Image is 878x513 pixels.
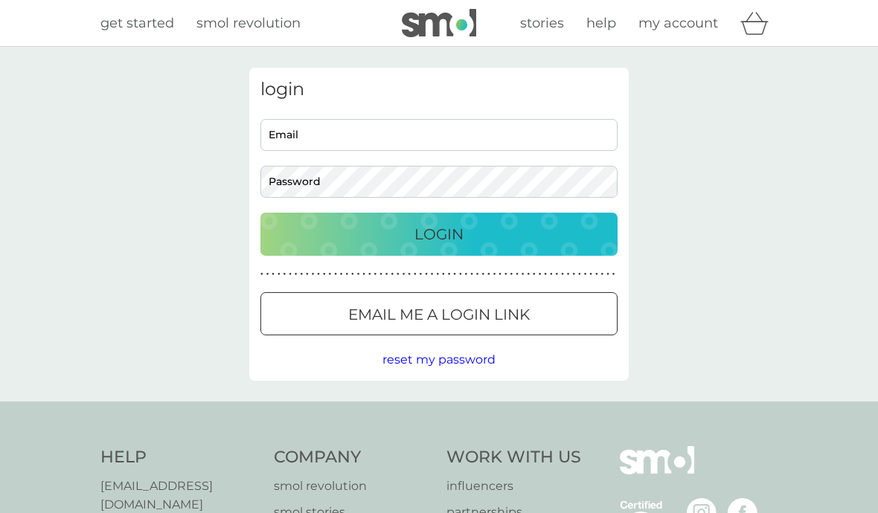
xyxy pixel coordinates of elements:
[278,271,281,278] p: ●
[312,271,315,278] p: ●
[606,271,609,278] p: ●
[379,271,382,278] p: ●
[300,271,303,278] p: ●
[402,9,476,37] img: smol
[283,271,286,278] p: ●
[561,271,564,278] p: ●
[620,446,694,497] img: smol
[414,222,464,246] p: Login
[510,271,513,278] p: ●
[520,13,564,34] a: stories
[362,271,365,278] p: ●
[266,271,269,278] p: ●
[556,271,559,278] p: ●
[348,303,530,326] p: Email me a login link
[638,13,718,34] a: my account
[595,271,598,278] p: ●
[465,271,468,278] p: ●
[533,271,536,278] p: ●
[516,271,519,278] p: ●
[481,271,484,278] p: ●
[589,271,592,278] p: ●
[446,477,581,496] a: influencers
[274,446,432,469] h4: Company
[446,446,581,469] h4: Work With Us
[638,15,718,31] span: my account
[740,8,778,38] div: basket
[382,350,496,370] button: reset my password
[260,79,618,100] h3: login
[425,271,428,278] p: ●
[453,271,456,278] p: ●
[572,271,575,278] p: ●
[100,15,174,31] span: get started
[601,271,604,278] p: ●
[100,446,259,469] h4: Help
[260,271,263,278] p: ●
[260,292,618,335] button: Email me a login link
[527,271,530,278] p: ●
[487,271,490,278] p: ●
[408,271,411,278] p: ●
[522,271,525,278] p: ●
[448,271,451,278] p: ●
[470,271,473,278] p: ●
[442,271,445,278] p: ●
[431,271,434,278] p: ●
[368,271,371,278] p: ●
[476,271,479,278] p: ●
[459,271,462,278] p: ●
[504,271,507,278] p: ●
[493,271,496,278] p: ●
[567,271,570,278] p: ●
[317,271,320,278] p: ●
[403,271,406,278] p: ●
[436,271,439,278] p: ●
[295,271,298,278] p: ●
[391,271,394,278] p: ●
[100,13,174,34] a: get started
[374,271,377,278] p: ●
[586,13,616,34] a: help
[382,352,496,367] span: reset my password
[578,271,581,278] p: ●
[340,271,343,278] p: ●
[544,271,547,278] p: ●
[550,271,553,278] p: ●
[385,271,388,278] p: ●
[323,271,326,278] p: ●
[196,15,301,31] span: smol revolution
[289,271,292,278] p: ●
[414,271,417,278] p: ●
[260,213,618,256] button: Login
[420,271,423,278] p: ●
[586,15,616,31] span: help
[334,271,337,278] p: ●
[397,271,400,278] p: ●
[272,271,275,278] p: ●
[196,13,301,34] a: smol revolution
[329,271,332,278] p: ●
[351,271,354,278] p: ●
[520,15,564,31] span: stories
[612,271,615,278] p: ●
[499,271,502,278] p: ●
[584,271,587,278] p: ●
[357,271,360,278] p: ●
[539,271,542,278] p: ●
[274,477,432,496] a: smol revolution
[345,271,348,278] p: ●
[306,271,309,278] p: ●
